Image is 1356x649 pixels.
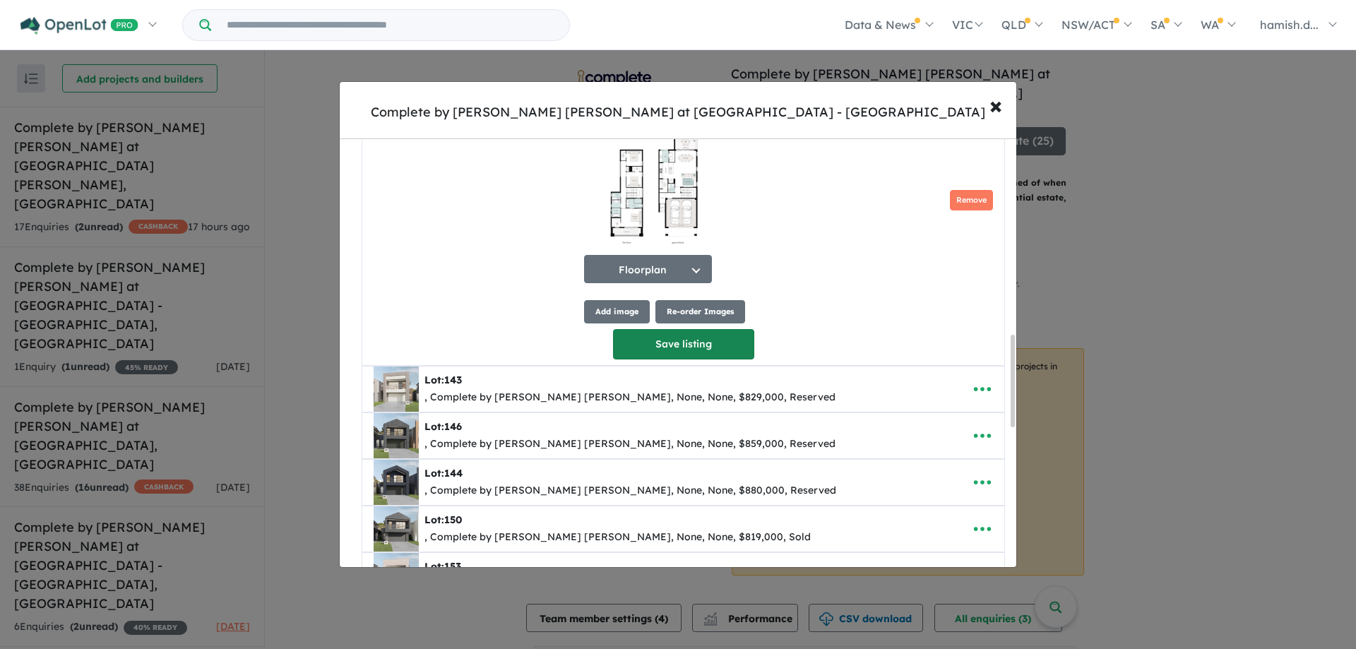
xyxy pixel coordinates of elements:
[444,560,461,573] span: 153
[374,506,419,552] img: Complete%20by%20McDonald%20Jones%20Homes%20at%20Huntlee%20-%20North%20Rothbury%20-%20Lot%20150___...
[214,10,566,40] input: Try estate name, suburb, builder or developer
[950,190,993,210] button: Remove
[584,255,712,283] button: Floorplan
[374,413,419,458] img: Complete%20by%20McDonald%20Jones%20Homes%20at%20Huntlee%20-%20North%20Rothbury%20-%20Lot%20146___...
[371,103,985,121] div: Complete by [PERSON_NAME] [PERSON_NAME] at [GEOGRAPHIC_DATA] - [GEOGRAPHIC_DATA]
[655,300,745,323] button: Re-order Images
[20,17,138,35] img: Openlot PRO Logo White
[584,111,720,252] img: Complete by McDonald Jones at Huntlee - North Rothbury - Lot 140 Floorplan
[424,513,462,526] b: Lot:
[584,300,650,323] button: Add image
[424,374,462,386] b: Lot:
[444,420,462,433] span: 146
[424,482,836,499] div: , Complete by [PERSON_NAME] [PERSON_NAME], None, None, $880,000, Reserved
[613,329,754,359] button: Save listing
[424,467,463,480] b: Lot:
[424,389,835,406] div: , Complete by [PERSON_NAME] [PERSON_NAME], None, None, $829,000, Reserved
[424,560,461,573] b: Lot:
[989,90,1002,120] span: ×
[424,529,811,546] div: , Complete by [PERSON_NAME] [PERSON_NAME], None, None, $819,000, Sold
[444,467,463,480] span: 144
[1260,18,1319,32] span: hamish.d...
[444,513,462,526] span: 150
[424,420,462,433] b: Lot:
[374,460,419,505] img: Complete%20by%20McDonald%20Jones%20Homes%20at%20Huntlee%20-%20North%20Rothbury%20-%20Lot%20144___...
[444,374,462,386] span: 143
[374,553,419,598] img: Complete%20by%20McDonald%20Jones%20Homes%20at%20Huntlee%20-%20North%20Rothbury%20-%20Lot%20153___...
[374,367,419,412] img: Complete%20by%20McDonald%20Jones%20Homes%20at%20Huntlee%20-%20North%20Rothbury%20-%20Lot%20143___...
[424,436,835,453] div: , Complete by [PERSON_NAME] [PERSON_NAME], None, None, $859,000, Reserved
